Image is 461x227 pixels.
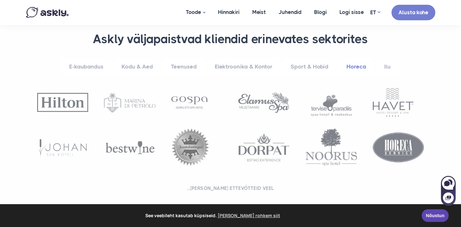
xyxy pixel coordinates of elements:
[104,140,155,155] img: Bestwine
[306,129,357,166] img: Noorus SPA
[37,93,89,112] img: Hilton
[422,209,449,222] a: Nõustun
[282,58,337,75] a: Sport & Hobid
[440,175,456,206] iframe: Askly chat
[171,96,208,109] img: Gospa
[207,58,281,75] a: Elektroonika & Kontor
[171,128,209,166] img: Juustukuningad
[376,58,399,75] a: Ilu
[26,7,69,18] img: Askly
[9,211,417,220] span: See veebileht kasutab küpsiseid.
[370,8,380,17] a: ET
[61,58,112,75] a: E-kaubandus
[217,211,281,220] a: learn more about cookies
[34,185,427,191] h2: ...[PERSON_NAME] ettevõtteid veel
[104,93,155,112] img: Marina di Petrolo
[238,92,290,113] img: Elamus spa
[238,133,290,162] img: Dorpat Hotel
[373,88,413,117] img: Havet
[34,32,427,47] h3: Askly väljapaistvad kliendid erinevates sektorites
[163,58,205,75] a: Teenused
[306,83,357,122] img: Tervise paradiis
[392,5,435,20] a: Alusta kohe
[373,133,424,162] img: Horeca Service
[113,58,161,75] a: Kodu & Aed
[37,138,89,157] img: Johan
[338,58,374,75] a: Horeca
